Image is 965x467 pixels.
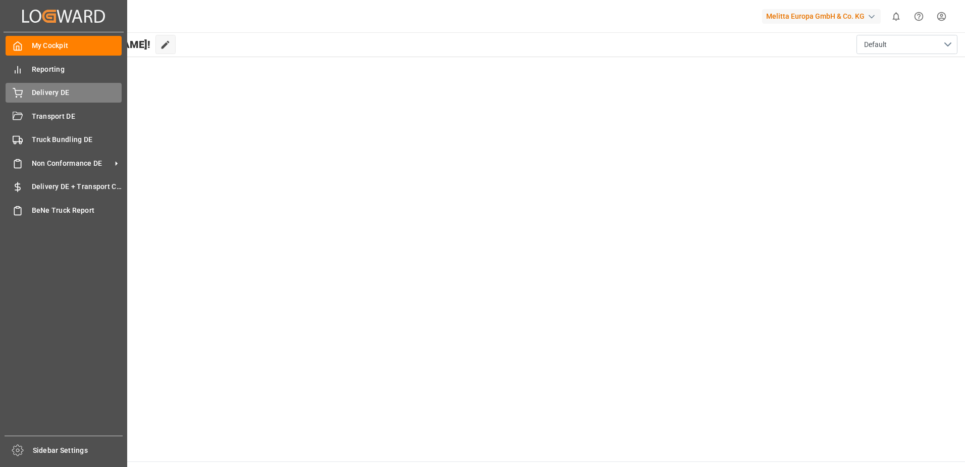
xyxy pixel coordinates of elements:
[762,9,881,24] div: Melitta Europa GmbH & Co. KG
[33,445,123,456] span: Sidebar Settings
[885,5,907,28] button: show 0 new notifications
[42,35,150,54] span: Hello [PERSON_NAME]!
[32,158,112,169] span: Non Conformance DE
[6,106,122,126] a: Transport DE
[32,40,122,51] span: My Cockpit
[6,130,122,150] a: Truck Bundling DE
[856,35,957,54] button: open menu
[32,205,122,216] span: BeNe Truck Report
[907,5,930,28] button: Help Center
[32,181,122,192] span: Delivery DE + Transport Cost
[32,64,122,75] span: Reporting
[864,39,887,50] span: Default
[32,134,122,145] span: Truck Bundling DE
[6,59,122,79] a: Reporting
[6,200,122,220] a: BeNe Truck Report
[32,111,122,122] span: Transport DE
[6,83,122,103] a: Delivery DE
[6,36,122,56] a: My Cockpit
[32,87,122,98] span: Delivery DE
[762,7,885,26] button: Melitta Europa GmbH & Co. KG
[6,177,122,197] a: Delivery DE + Transport Cost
